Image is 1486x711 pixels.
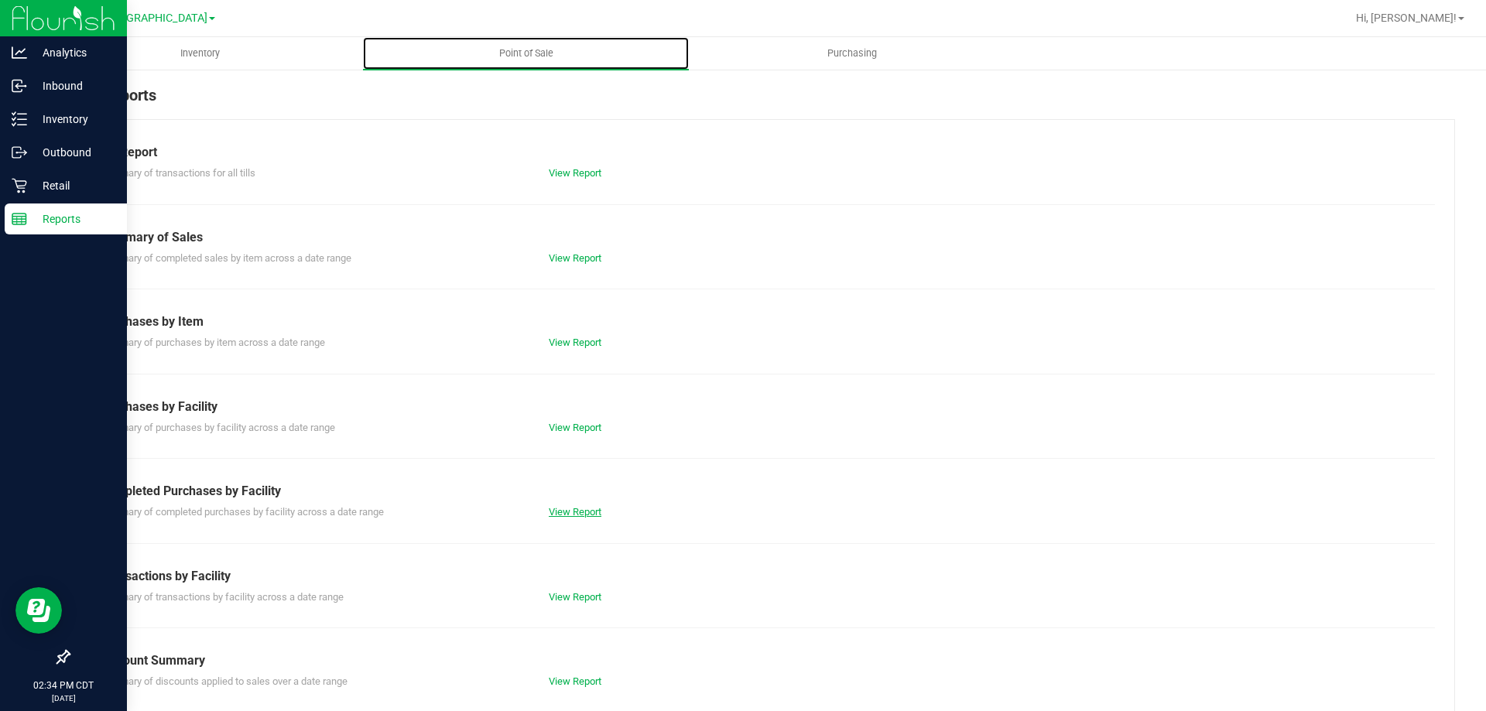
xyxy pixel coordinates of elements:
p: 02:34 PM CDT [7,679,120,692]
a: View Report [549,675,601,687]
a: Point of Sale [363,37,689,70]
span: Summary of transactions for all tills [100,167,255,179]
span: Summary of transactions by facility across a date range [100,591,344,603]
div: Purchases by Facility [100,398,1423,416]
inline-svg: Inbound [12,78,27,94]
p: Inventory [27,110,120,128]
span: Summary of purchases by item across a date range [100,337,325,348]
a: View Report [549,167,601,179]
a: View Report [549,337,601,348]
p: Reports [27,210,120,228]
span: Point of Sale [478,46,574,60]
iframe: Resource center [15,587,62,634]
div: Discount Summary [100,651,1423,670]
inline-svg: Reports [12,211,27,227]
span: Summary of purchases by facility across a date range [100,422,335,433]
span: [GEOGRAPHIC_DATA] [101,12,207,25]
span: Purchasing [806,46,898,60]
inline-svg: Outbound [12,145,27,160]
a: Inventory [37,37,363,70]
span: Hi, [PERSON_NAME]! [1356,12,1457,24]
div: Till Report [100,143,1423,162]
p: Inbound [27,77,120,95]
div: Summary of Sales [100,228,1423,247]
a: View Report [549,252,601,264]
div: Purchases by Item [100,313,1423,331]
span: Summary of completed sales by item across a date range [100,252,351,264]
div: Completed Purchases by Facility [100,482,1423,501]
div: POS Reports [68,84,1455,119]
a: View Report [549,591,601,603]
span: Summary of completed purchases by facility across a date range [100,506,384,518]
a: View Report [549,506,601,518]
inline-svg: Analytics [12,45,27,60]
inline-svg: Retail [12,178,27,193]
p: Retail [27,176,120,195]
div: Transactions by Facility [100,567,1423,586]
p: [DATE] [7,692,120,704]
span: Inventory [159,46,241,60]
p: Outbound [27,143,120,162]
p: Analytics [27,43,120,62]
inline-svg: Inventory [12,111,27,127]
a: Purchasing [689,37,1015,70]
a: View Report [549,422,601,433]
span: Summary of discounts applied to sales over a date range [100,675,348,687]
